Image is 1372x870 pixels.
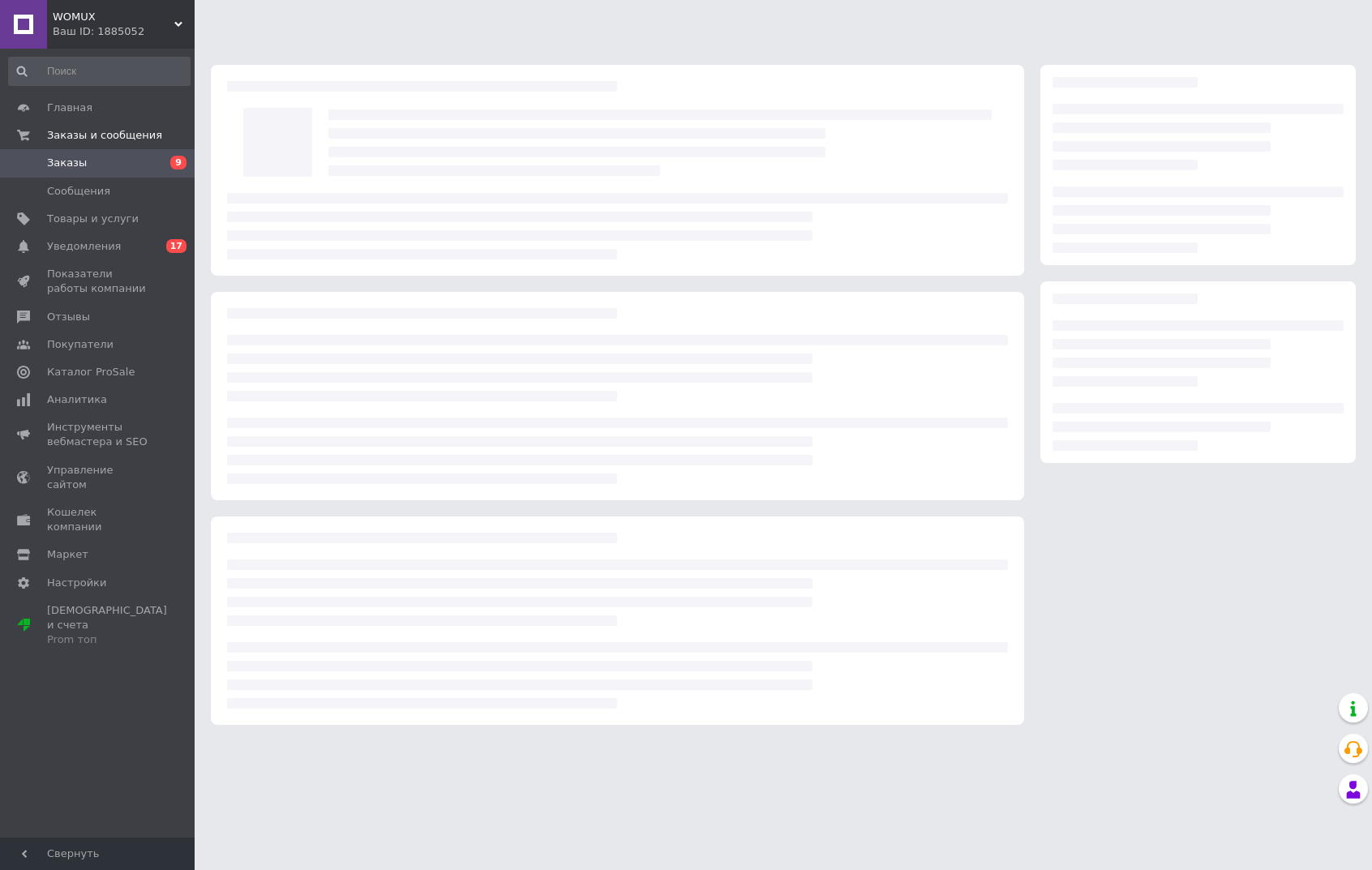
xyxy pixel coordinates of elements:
[166,239,187,253] span: 17
[47,632,167,647] div: Prom топ
[47,603,167,648] span: [DEMOGRAPHIC_DATA] и счета
[47,310,90,324] span: Отзывы
[47,337,114,352] span: Покупатели
[47,463,150,492] span: Управление сайтом
[53,24,195,39] div: Ваш ID: 1885052
[170,156,187,169] span: 9
[47,267,150,296] span: Показатели работы компании
[53,10,174,24] span: WOMUX
[47,101,92,115] span: Главная
[47,156,87,170] span: Заказы
[47,392,107,407] span: Аналитика
[47,505,150,534] span: Кошелек компании
[47,212,139,226] span: Товары и услуги
[47,184,110,199] span: Сообщения
[47,239,121,254] span: Уведомления
[8,57,191,86] input: Поиск
[47,420,150,449] span: Инструменты вебмастера и SEO
[47,576,106,590] span: Настройки
[47,128,162,143] span: Заказы и сообщения
[47,547,88,562] span: Маркет
[47,365,135,379] span: Каталог ProSale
